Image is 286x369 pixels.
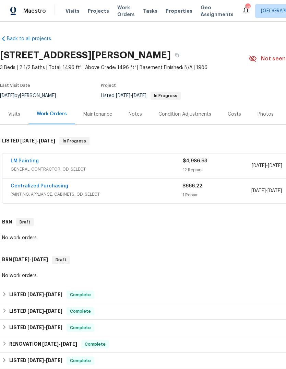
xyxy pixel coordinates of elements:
[27,292,44,297] span: [DATE]
[46,292,62,297] span: [DATE]
[11,159,39,163] a: LM Painting
[182,192,251,198] div: 1 Repair
[258,111,274,118] div: Photos
[67,308,94,315] span: Complete
[20,138,37,143] span: [DATE]
[42,342,77,346] span: -
[2,218,12,226] h6: BRN
[116,93,146,98] span: -
[267,188,282,193] span: [DATE]
[27,292,62,297] span: -
[13,257,29,262] span: [DATE]
[183,166,252,173] div: 12 Repairs
[65,8,80,14] span: Visits
[67,291,94,298] span: Complete
[20,138,55,143] span: -
[201,4,234,18] span: Geo Assignments
[53,256,69,263] span: Draft
[129,111,142,118] div: Notes
[158,111,211,118] div: Condition Adjustments
[39,138,55,143] span: [DATE]
[245,4,250,11] div: 63
[2,256,48,264] h6: BRN
[23,8,46,14] span: Maestro
[27,309,44,313] span: [DATE]
[268,163,282,168] span: [DATE]
[27,325,44,330] span: [DATE]
[46,325,62,330] span: [DATE]
[88,8,109,14] span: Projects
[252,162,282,169] span: -
[11,191,182,198] span: PAINTING, APPLIANCE, CABINETS, OD_SELECT
[67,357,94,364] span: Complete
[27,309,62,313] span: -
[13,257,48,262] span: -
[166,8,192,14] span: Properties
[11,166,183,173] span: GENERAL_CONTRACTOR, OD_SELECT
[17,219,33,226] span: Draft
[183,159,207,163] span: $4,986.93
[27,325,62,330] span: -
[27,358,44,363] span: [DATE]
[9,307,62,315] h6: LISTED
[9,324,62,332] h6: LISTED
[32,257,48,262] span: [DATE]
[117,4,135,18] span: Work Orders
[46,358,62,363] span: [DATE]
[228,111,241,118] div: Costs
[27,358,62,363] span: -
[60,138,89,145] span: In Progress
[251,187,282,194] span: -
[83,111,112,118] div: Maintenance
[101,93,181,98] span: Listed
[132,93,146,98] span: [DATE]
[37,111,67,117] div: Work Orders
[143,9,157,13] span: Tasks
[251,188,266,193] span: [DATE]
[151,94,180,98] span: In Progress
[42,342,59,346] span: [DATE]
[46,309,62,313] span: [DATE]
[116,93,130,98] span: [DATE]
[101,83,116,88] span: Project
[171,49,183,61] button: Copy Address
[8,111,20,118] div: Visits
[9,357,62,365] h6: LISTED
[182,184,202,188] span: $666.22
[9,291,62,299] h6: LISTED
[82,341,108,348] span: Complete
[61,342,77,346] span: [DATE]
[11,184,68,188] a: Centralized Purchasing
[252,163,266,168] span: [DATE]
[9,340,77,348] h6: RENOVATION
[2,137,55,145] h6: LISTED
[67,324,94,331] span: Complete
